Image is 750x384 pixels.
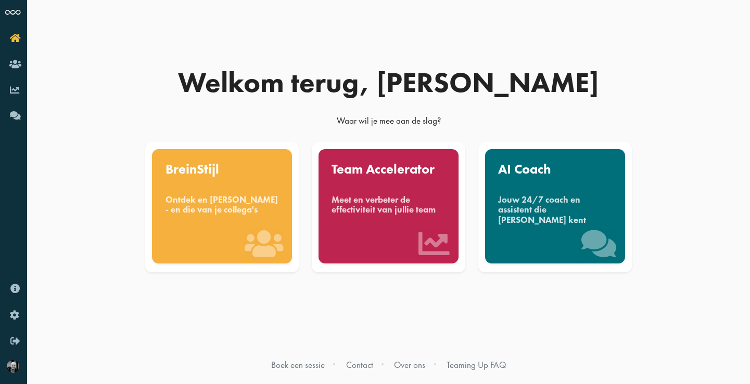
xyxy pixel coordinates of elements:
div: Jouw 24/7 coach en assistent die [PERSON_NAME] kent [498,195,612,225]
div: Ontdek en [PERSON_NAME] - en die van je collega's [166,195,279,215]
div: AI Coach [498,163,612,176]
div: Team Accelerator [332,163,445,176]
a: Over ons [394,359,425,370]
div: Waar wil je mee aan de slag? [139,115,639,131]
div: BreinStijl [166,163,279,176]
a: Teaming Up FAQ [447,359,506,370]
div: Meet en verbeter de effectiviteit van jullie team [332,195,445,215]
a: BreinStijl Ontdek en [PERSON_NAME] - en die van je collega's [143,142,301,272]
a: Contact [346,359,373,370]
a: Boek een sessie [271,359,325,370]
a: AI Coach Jouw 24/7 coach en assistent die [PERSON_NAME] kent [476,142,634,272]
a: Team Accelerator Meet en verbeter de effectiviteit van jullie team [310,142,467,272]
div: Welkom terug, [PERSON_NAME] [139,69,639,97]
